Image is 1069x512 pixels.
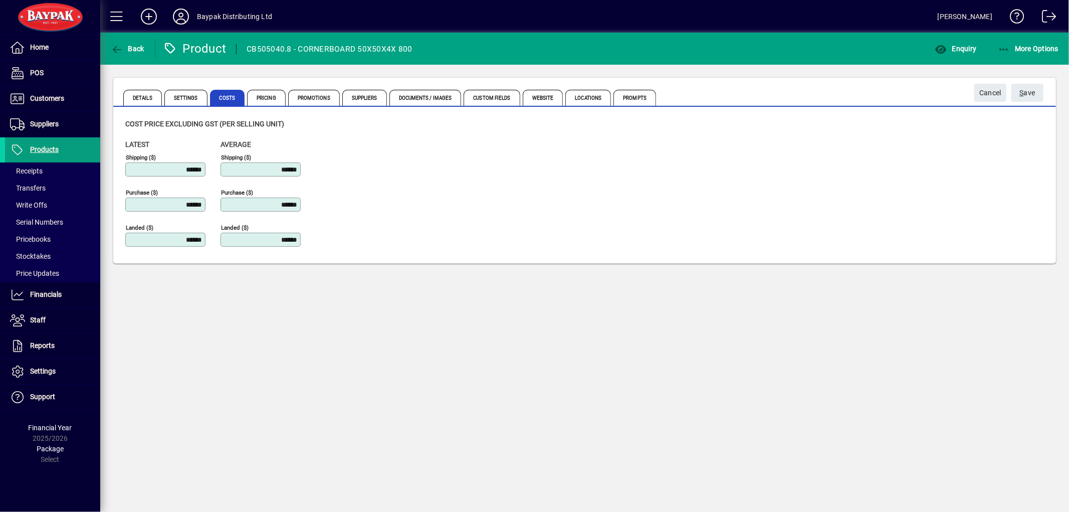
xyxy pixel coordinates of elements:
[30,367,56,375] span: Settings
[1020,85,1035,101] span: ave
[995,40,1061,58] button: More Options
[126,224,153,231] mat-label: Landed ($)
[5,282,100,307] a: Financials
[5,197,100,214] a: Write Offs
[5,61,100,86] a: POS
[221,189,253,196] mat-label: Purchase ($)
[10,201,47,209] span: Write Offs
[125,140,149,148] span: Latest
[163,41,227,57] div: Product
[30,43,49,51] span: Home
[30,290,62,298] span: Financials
[5,333,100,359] a: Reports
[10,184,46,192] span: Transfers
[613,90,656,106] span: Prompts
[221,154,251,161] mat-label: Shipping ($)
[938,9,992,25] div: [PERSON_NAME]
[5,180,100,197] a: Transfers
[10,167,43,175] span: Receipts
[30,120,59,128] span: Suppliers
[164,90,207,106] span: Settings
[5,231,100,248] a: Pricebooks
[5,35,100,60] a: Home
[210,90,245,106] span: Costs
[123,90,162,106] span: Details
[29,424,72,432] span: Financial Year
[30,69,44,77] span: POS
[133,8,165,26] button: Add
[5,248,100,265] a: Stocktakes
[111,45,144,53] span: Back
[5,112,100,137] a: Suppliers
[288,90,340,106] span: Promotions
[935,45,976,53] span: Enquiry
[30,145,59,153] span: Products
[108,40,147,58] button: Back
[10,252,51,260] span: Stocktakes
[10,269,59,277] span: Price Updates
[464,90,520,106] span: Custom Fields
[565,90,611,106] span: Locations
[998,45,1059,53] span: More Options
[1002,2,1024,35] a: Knowledge Base
[932,40,979,58] button: Enquiry
[247,41,412,57] div: CB505040.8 - CORNERBOARD 50X50X4X 800
[389,90,462,106] span: Documents / Images
[5,162,100,180] a: Receipts
[5,265,100,282] a: Price Updates
[221,140,251,148] span: Average
[30,342,55,350] span: Reports
[30,393,55,401] span: Support
[126,189,158,196] mat-label: Purchase ($)
[5,385,100,410] a: Support
[979,85,1001,101] span: Cancel
[30,94,64,102] span: Customers
[247,90,286,106] span: Pricing
[5,308,100,333] a: Staff
[342,90,387,106] span: Suppliers
[126,154,156,161] mat-label: Shipping ($)
[10,218,63,226] span: Serial Numbers
[5,214,100,231] a: Serial Numbers
[1011,84,1043,102] button: Save
[5,86,100,111] a: Customers
[10,235,51,243] span: Pricebooks
[221,224,249,231] mat-label: Landed ($)
[165,8,197,26] button: Profile
[1020,89,1024,97] span: S
[125,120,284,128] span: Cost price excluding GST (per selling unit)
[30,316,46,324] span: Staff
[523,90,563,106] span: Website
[100,40,155,58] app-page-header-button: Back
[974,84,1006,102] button: Cancel
[197,9,272,25] div: Baypak Distributing Ltd
[5,359,100,384] a: Settings
[37,445,64,453] span: Package
[1034,2,1056,35] a: Logout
